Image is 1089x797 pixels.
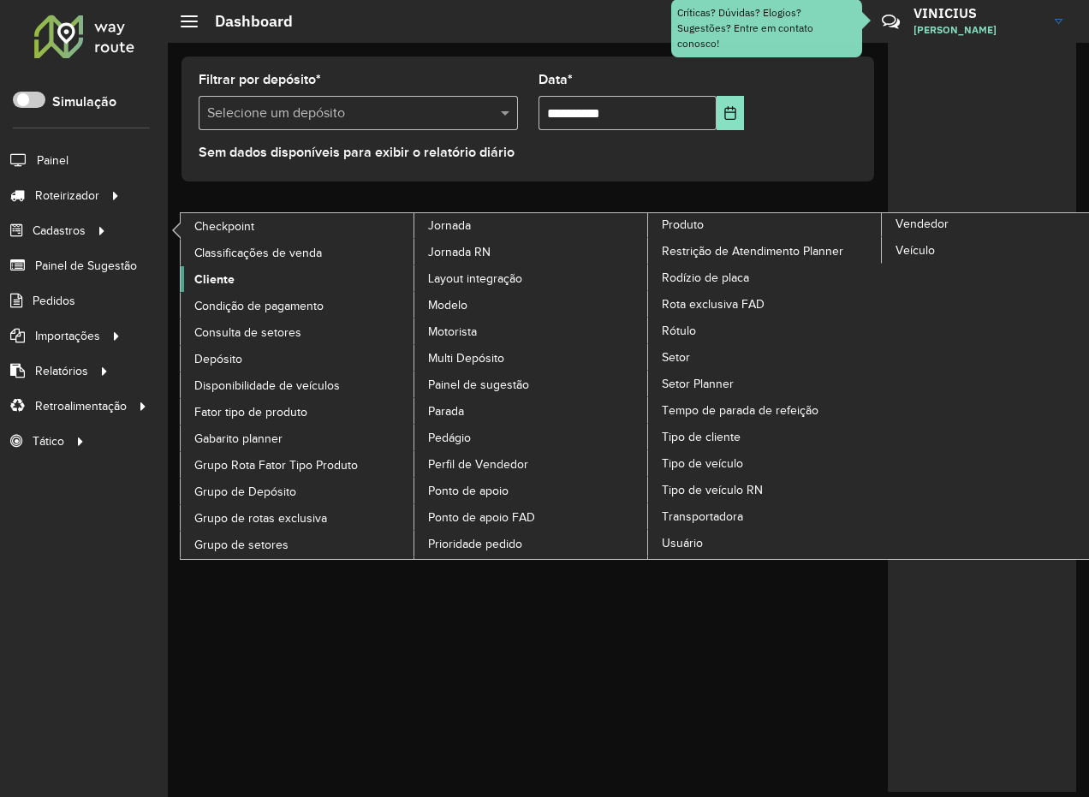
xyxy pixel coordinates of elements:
a: Grupo de Depósito [181,479,415,504]
span: Rota exclusiva FAD [662,295,765,313]
span: Cliente [194,271,235,288]
a: Contato Rápido [872,3,909,40]
a: Tipo de veículo RN [648,477,883,503]
a: Jornada [181,213,649,559]
a: Ponto de apoio FAD [414,504,649,530]
span: Tático [33,432,64,450]
span: Condição de pagamento [194,297,324,315]
span: Roteirizador [35,187,99,205]
span: Retroalimentação [35,397,127,415]
span: Classificações de venda [194,244,322,262]
span: Disponibilidade de veículos [194,377,340,395]
a: Rota exclusiva FAD [648,291,883,317]
a: Grupo de setores [181,532,415,557]
span: Setor Planner [662,375,734,393]
a: Jornada RN [414,239,649,265]
a: Gabarito planner [181,425,415,451]
span: Rótulo [662,322,696,340]
span: Setor [662,348,690,366]
span: Relatórios [35,362,88,380]
a: Multi Depósito [414,345,649,371]
span: Modelo [428,296,467,314]
span: Cadastros [33,222,86,240]
a: Motorista [414,318,649,344]
a: Depósito [181,346,415,372]
span: Tempo de parada de refeição [662,401,818,419]
button: Choose Date [717,96,744,130]
a: Layout integração [414,265,649,291]
a: Pedágio [414,425,649,450]
span: Importações [35,327,100,345]
a: Classificações de venda [181,240,415,265]
span: Grupo Rota Fator Tipo Produto [194,456,358,474]
label: Data [539,69,573,90]
span: Ponto de apoio FAD [428,509,535,526]
span: Restrição de Atendimento Planner [662,242,843,260]
span: Depósito [194,350,242,368]
a: Painel de sugestão [414,372,649,397]
span: Veículo [896,241,935,259]
a: Checkpoint [181,213,415,239]
span: Motorista [428,323,477,341]
label: Filtrar por depósito [199,69,321,90]
a: Fator tipo de produto [181,399,415,425]
a: Tipo de veículo [648,450,883,476]
a: Condição de pagamento [181,293,415,318]
span: Vendedor [896,215,949,233]
a: Perfil de Vendedor [414,451,649,477]
span: Painel de sugestão [428,376,529,394]
span: Ponto de apoio [428,482,509,500]
span: Pedidos [33,292,75,310]
a: Restrição de Atendimento Planner [648,238,883,264]
span: [PERSON_NAME] [913,22,1042,38]
span: Gabarito planner [194,430,283,448]
a: Setor Planner [648,371,883,396]
span: Fator tipo de produto [194,403,307,421]
span: Usuário [662,534,703,552]
span: Pedágio [428,429,471,447]
span: Tipo de cliente [662,428,741,446]
span: Produto [662,216,704,234]
a: Ponto de apoio [414,478,649,503]
a: Setor [648,344,883,370]
a: Cliente [181,266,415,292]
span: Layout integração [428,270,522,288]
a: Tempo de parada de refeição [648,397,883,423]
a: Modelo [414,292,649,318]
a: Rótulo [648,318,883,343]
label: Sem dados disponíveis para exibir o relatório diário [199,142,515,163]
span: Jornada RN [428,243,491,261]
a: Produto [414,213,883,559]
span: Painel [37,152,68,170]
span: Rodízio de placa [662,269,749,287]
a: Consulta de setores [181,319,415,345]
a: Disponibilidade de veículos [181,372,415,398]
h3: VINICIUS [913,5,1042,21]
label: Simulação [52,92,116,112]
span: Prioridade pedido [428,535,522,553]
span: Grupo de setores [194,536,289,554]
a: Parada [414,398,649,424]
span: Painel de Sugestão [35,257,137,275]
a: Transportadora [648,503,883,529]
span: Multi Depósito [428,349,504,367]
span: Jornada [428,217,471,235]
span: Checkpoint [194,217,254,235]
span: Parada [428,402,464,420]
a: Usuário [648,530,883,556]
span: Transportadora [662,508,743,526]
span: Grupo de Depósito [194,483,296,501]
a: Prioridade pedido [414,531,649,556]
span: Grupo de rotas exclusiva [194,509,327,527]
h2: Dashboard [198,12,293,31]
span: Tipo de veículo RN [662,481,763,499]
a: Grupo Rota Fator Tipo Produto [181,452,415,478]
span: Perfil de Vendedor [428,455,528,473]
a: Rodízio de placa [648,265,883,290]
a: Tipo de cliente [648,424,883,449]
span: Consulta de setores [194,324,301,342]
a: Grupo de rotas exclusiva [181,505,415,531]
span: Tipo de veículo [662,455,743,473]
